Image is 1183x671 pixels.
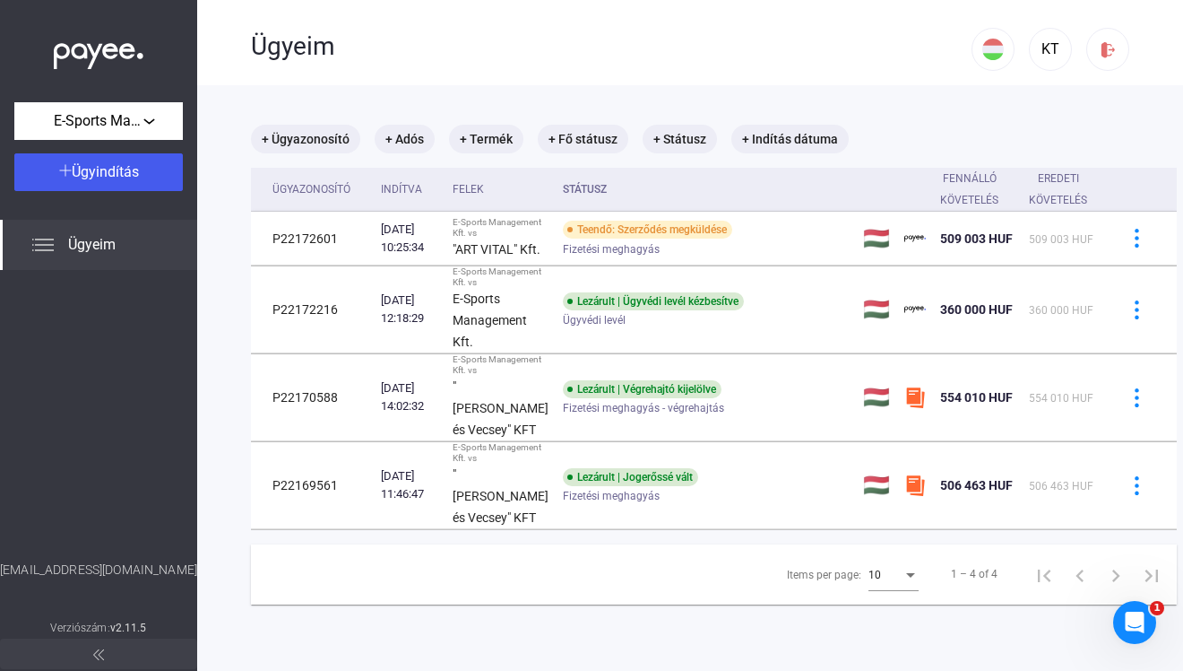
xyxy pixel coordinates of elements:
[272,179,350,200] div: Ügyazonosító
[940,231,1013,246] span: 509 003 HUF
[731,125,849,153] mat-chip: + Indítás dátuma
[453,379,548,437] strong: "[PERSON_NAME] és Vecsey" KFT
[453,179,484,200] div: Felek
[787,564,861,586] div: Items per page:
[251,442,374,529] td: P22169561
[453,354,548,376] div: E-Sports Management Kft. vs
[1029,480,1093,492] span: 506 463 HUF
[453,179,548,200] div: Felek
[1113,601,1156,644] iframe: Intercom live chat
[1029,233,1093,246] span: 509 003 HUF
[556,168,856,212] th: Státusz
[453,217,548,239] div: E-Sports Management Kft. vs
[940,168,1015,211] div: Fennálló követelés
[381,179,438,200] div: Indítva
[1127,476,1146,495] img: more-blue
[904,228,926,249] img: payee-logo
[1127,229,1146,248] img: more-blue
[381,221,438,257] div: [DATE] 10:25:34
[904,475,926,496] img: szamlazzhu-mini
[14,102,183,140] button: E-Sports Management Kft.
[563,221,732,239] div: Teendő: Szerződés megküldése
[1029,304,1093,317] span: 360 000 HUF
[1035,39,1066,60] div: KT
[93,649,104,660] img: arrow-double-left-grey.svg
[32,234,54,256] img: list.svg
[1029,392,1093,405] span: 554 010 HUF
[868,563,919,585] mat-select: Items per page:
[856,212,897,266] td: 🇭🇺
[940,478,1013,492] span: 506 463 HUF
[563,309,626,331] span: Ügyvédi levél
[904,387,926,408] img: szamlazzhu-mini
[563,485,660,507] span: Fizetési meghagyás
[563,380,721,398] div: Lezárult | Végrehajtó kijelölve
[1029,168,1087,211] div: Eredeti követelés
[453,266,548,288] div: E-Sports Management Kft. vs
[54,33,143,70] img: white-payee-white-dot.svg
[453,467,548,525] strong: "[PERSON_NAME] és Vecsey" KFT
[1118,466,1155,504] button: more-blue
[381,379,438,415] div: [DATE] 14:02:32
[940,390,1013,405] span: 554 010 HUF
[1134,556,1170,592] button: Last page
[381,467,438,503] div: [DATE] 11:46:47
[1127,301,1146,319] img: more-blue
[563,468,698,486] div: Lezárult | Jogerőssé vált
[1029,168,1103,211] div: Eredeti követelés
[563,292,744,310] div: Lezárult | Ügyvédi levél kézbesítve
[940,302,1013,317] span: 360 000 HUF
[14,153,183,191] button: Ügyindítás
[904,299,926,320] img: payee-logo
[1118,379,1155,416] button: more-blue
[1127,388,1146,407] img: more-blue
[1086,28,1129,71] button: logout-red
[381,179,422,200] div: Indítva
[1026,556,1062,592] button: First page
[940,168,998,211] div: Fennálló követelés
[856,354,897,441] td: 🇭🇺
[251,266,374,353] td: P22172216
[951,563,997,585] div: 1 – 4 of 4
[72,163,139,180] span: Ügyindítás
[453,242,540,257] strong: "ART VITAL" Kft.
[856,442,897,529] td: 🇭🇺
[449,125,523,153] mat-chip: + Termék
[856,266,897,353] td: 🇭🇺
[251,212,374,266] td: P22172601
[1118,220,1155,257] button: more-blue
[1150,601,1164,615] span: 1
[453,442,548,464] div: E-Sports Management Kft. vs
[68,234,116,256] span: Ügyeim
[868,569,881,581] span: 10
[375,125,435,153] mat-chip: + Adós
[563,397,724,419] span: Fizetési meghagyás - végrehajtás
[251,31,971,62] div: Ügyeim
[54,110,143,132] span: E-Sports Management Kft.
[251,125,360,153] mat-chip: + Ügyazonosító
[272,179,367,200] div: Ügyazonosító
[59,164,72,177] img: plus-white.svg
[982,39,1004,60] img: HU
[1098,556,1134,592] button: Next page
[110,622,147,634] strong: v2.11.5
[1118,291,1155,328] button: more-blue
[453,292,527,349] strong: E-Sports Management Kft.
[381,292,438,327] div: [DATE] 12:18:29
[1099,40,1118,59] img: logout-red
[643,125,717,153] mat-chip: + Státusz
[1062,556,1098,592] button: Previous page
[538,125,628,153] mat-chip: + Fő státusz
[563,239,660,260] span: Fizetési meghagyás
[251,354,374,441] td: P22170588
[1029,28,1072,71] button: KT
[971,28,1015,71] button: HU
